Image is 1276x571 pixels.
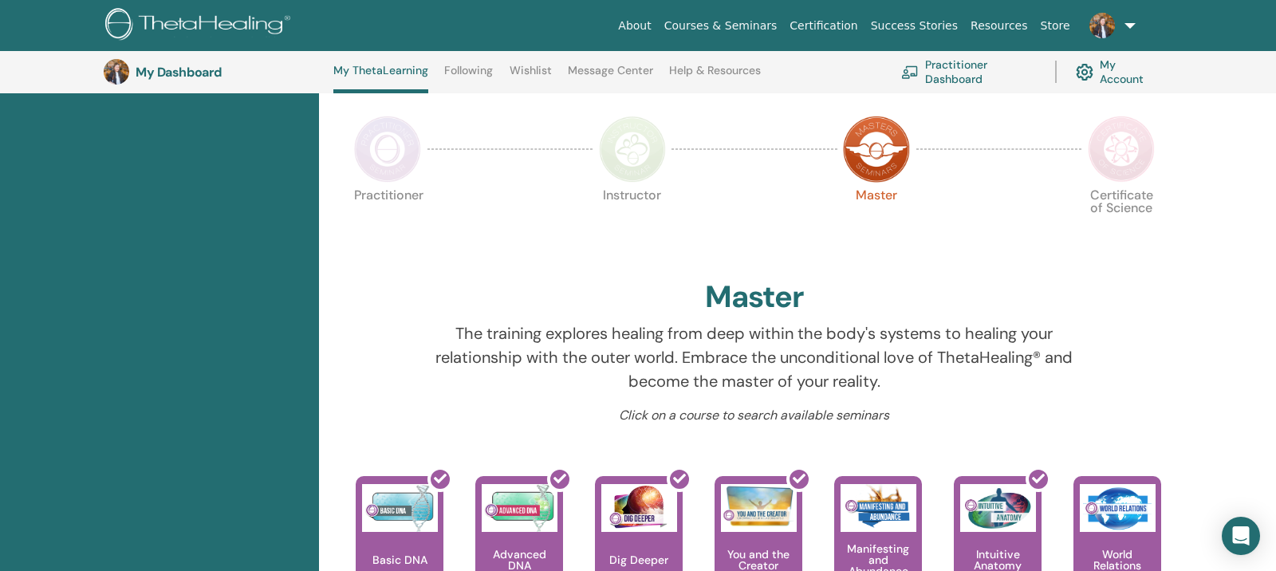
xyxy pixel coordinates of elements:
a: Store [1034,11,1077,41]
img: Manifesting and Abundance [841,484,916,532]
a: Success Stories [864,11,964,41]
a: Courses & Seminars [658,11,784,41]
a: My Account [1076,54,1156,89]
img: Instructor [599,116,666,183]
a: Wishlist [510,64,552,89]
p: Dig Deeper [603,554,675,565]
p: Intuitive Anatomy [954,549,1042,571]
img: Dig Deeper [601,484,677,532]
a: Help & Resources [669,64,761,89]
img: Practitioner [354,116,421,183]
img: You and the Creator [721,484,797,528]
img: Intuitive Anatomy [960,484,1036,532]
p: The training explores healing from deep within the body's systems to healing your relationship wi... [418,321,1092,393]
img: cog.svg [1076,60,1093,85]
img: Advanced DNA [482,484,557,532]
img: Basic DNA [362,484,438,532]
p: Click on a course to search available seminars [418,406,1092,425]
img: default.jpg [1089,13,1115,38]
p: You and the Creator [715,549,802,571]
img: Master [843,116,910,183]
p: Practitioner [354,189,421,256]
div: Open Intercom Messenger [1222,517,1260,555]
a: About [612,11,657,41]
a: Message Center [568,64,653,89]
p: Advanced DNA [475,549,563,571]
a: Practitioner Dashboard [901,54,1036,89]
p: Master [843,189,910,256]
img: chalkboard-teacher.svg [901,65,919,78]
img: World Relations [1080,484,1156,532]
a: Resources [964,11,1034,41]
a: Following [444,64,493,89]
img: Certificate of Science [1088,116,1155,183]
a: My ThetaLearning [333,64,428,93]
a: Certification [783,11,864,41]
p: Instructor [599,189,666,256]
img: logo.png [105,8,296,44]
p: Certificate of Science [1088,189,1155,256]
h3: My Dashboard [136,65,295,80]
img: default.jpg [104,59,129,85]
p: World Relations [1073,549,1161,571]
h2: Master [705,279,804,316]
